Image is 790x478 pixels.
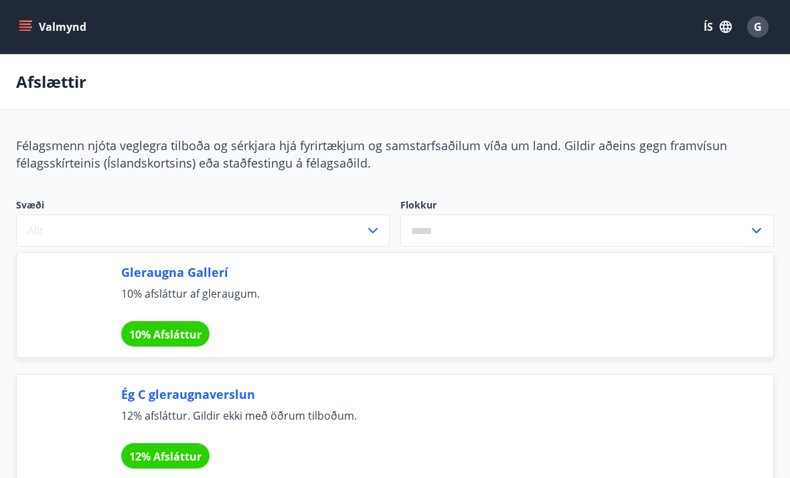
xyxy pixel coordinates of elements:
button: Allt [16,215,390,247]
span: Gleraugna Gallerí [121,263,741,281]
label: Flokkur [400,198,774,212]
p: Afslættir [16,70,86,93]
span: Allt [27,223,44,238]
button: ÍS [696,15,739,39]
span: G [754,19,762,34]
button: menu [16,15,92,39]
span: 12% afsláttur. Gildir ekki með öðrum tilboðum. [121,408,741,438]
span: Ég C gleraugnaverslun [121,385,741,403]
span: 12% Afsláttur [129,449,202,464]
span: 10% afsláttur af gleraugum. [121,286,741,316]
span: 10% Afsláttur [129,327,202,342]
span: Félagsmenn njóta veglegra tilboða og sérkjara hjá fyrirtækjum og samstarfsaðilum víða um land. Gi... [16,137,727,171]
button: G [742,11,774,43]
span: Svæði [16,198,390,215]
